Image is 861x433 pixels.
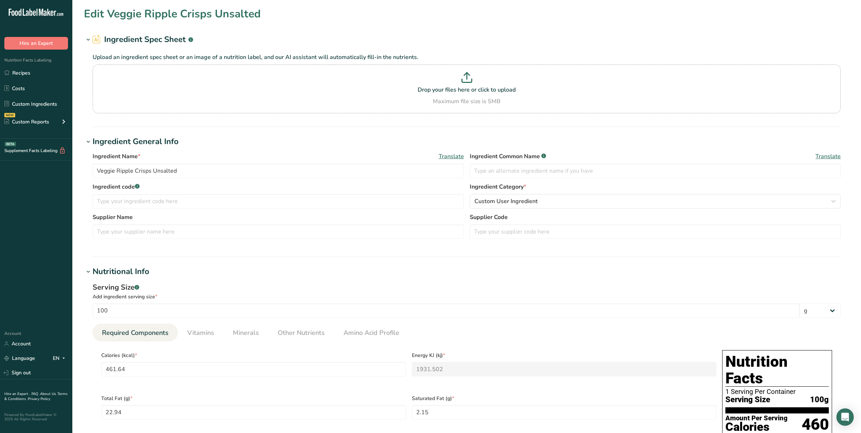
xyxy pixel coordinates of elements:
div: EN [53,354,68,363]
span: Serving Size [725,395,770,404]
div: Open Intercom Messenger [836,408,854,426]
span: Required Components [102,328,169,338]
input: Type your supplier name here [93,224,464,239]
button: Hire an Expert [4,37,68,50]
span: Minerals [233,328,259,338]
div: Nutritional Info [93,266,149,278]
input: Type an alternate ingredient name if you have [470,164,841,178]
span: Amino Acid Profile [344,328,399,338]
a: About Us . [40,391,57,396]
div: Custom Reports [4,118,49,126]
span: Ingredient Common Name [470,152,546,161]
a: Privacy Policy [28,396,50,402]
span: Translate [815,152,841,161]
button: Custom User Ingredient [470,194,841,209]
p: Drop your files here or click to upload [94,85,839,94]
h2: Ingredient Spec Sheet [93,34,193,46]
div: Amount Per Serving [725,415,788,422]
a: Hire an Expert . [4,391,30,396]
div: 1 Serving Per Container [725,388,829,395]
span: 100g [810,395,829,404]
span: Saturated Fat (g) [412,395,717,402]
span: Energy KJ (kj) [412,352,717,359]
div: Powered By FoodLabelMaker © 2025 All Rights Reserved [4,413,68,421]
span: Ingredient Name [93,152,140,161]
div: Serving Size [93,282,841,293]
span: Calories (kcal) [101,352,406,359]
div: Maximum file size is 5MB [94,97,839,106]
span: Total Fat (g) [101,395,406,402]
h1: Nutrition Facts [725,353,829,387]
label: Ingredient Category [470,182,841,191]
div: NEW [4,113,15,117]
span: Custom User Ingredient [474,197,538,206]
label: Ingredient code [93,182,464,191]
span: Translate [439,152,464,161]
div: Calories [725,422,788,432]
a: Language [4,352,35,365]
span: Other Nutrients [278,328,325,338]
div: Ingredient General Info [93,136,179,148]
input: Type your supplier code here [470,224,841,239]
span: Vitamins [187,328,214,338]
label: Supplier Name [93,213,464,222]
div: Add ingredient serving size [93,293,841,300]
a: Terms & Conditions . [4,391,68,402]
input: Type your ingredient name here [93,164,464,178]
a: FAQ . [31,391,40,396]
input: Type your serving size here [93,303,800,318]
div: BETA [5,142,16,146]
p: Upload an ingredient spec sheet or an image of a nutrition label, and our AI assistant will autom... [93,53,841,62]
label: Supplier Code [470,213,841,222]
input: Type your ingredient code here [93,194,464,209]
h1: Edit Veggie Ripple Crisps Unsalted [84,6,261,22]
